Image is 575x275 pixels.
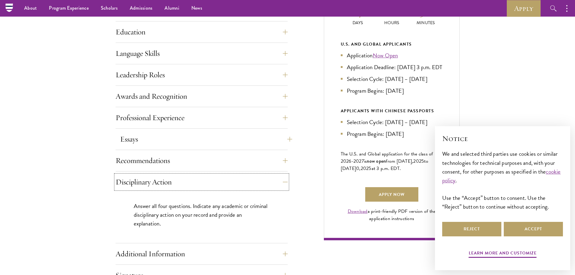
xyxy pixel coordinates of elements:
button: Awards and Recognition [116,89,288,104]
span: from [DATE], [386,158,413,165]
span: at 3 p.m. EDT. [372,165,401,172]
li: Application [341,51,443,60]
span: to [DATE] [341,158,428,172]
button: Professional Experience [116,110,288,125]
a: cookie policy [442,167,561,185]
button: Additional Information [116,247,288,261]
span: 5 [369,165,371,172]
span: 7 [362,158,364,165]
button: Leadership Roles [116,68,288,82]
button: Learn more and customize [469,249,537,259]
div: a print-friendly PDF version of the application instructions [341,208,443,222]
button: Education [116,25,288,39]
p: Minutes [409,20,443,26]
button: Recommendations [116,153,288,168]
a: Apply Now [365,187,418,202]
span: now open [367,158,386,165]
span: , [359,165,360,172]
p: Hours [375,20,409,26]
span: -202 [352,158,362,165]
span: 6 [349,158,351,165]
a: Now Open [373,51,398,60]
div: We and selected third parties use cookies or similar technologies for technical purposes and, wit... [442,149,563,211]
li: Selection Cycle: [DATE] – [DATE] [341,75,443,83]
p: Days [341,20,375,26]
span: 202 [361,165,369,172]
button: Disciplinary Action [116,175,288,189]
p: Answer all four questions. Indicate any academic or criminal disciplinary action on your record a... [134,202,270,228]
span: 202 [413,158,421,165]
span: is [364,158,367,165]
button: Language Skills [116,46,288,61]
li: Application Deadline: [DATE] 3 p.m. EDT [341,63,443,72]
button: Accept [504,222,563,236]
li: Selection Cycle: [DATE] – [DATE] [341,118,443,126]
li: Program Begins: [DATE] [341,86,443,95]
button: Essays [120,132,292,146]
span: 0 [356,165,359,172]
li: Program Begins: [DATE] [341,130,443,138]
a: Download [348,208,368,215]
span: The U.S. and Global application for the class of 202 [341,150,433,165]
div: U.S. and Global Applicants [341,40,443,48]
h2: Notice [442,133,563,144]
div: APPLICANTS WITH CHINESE PASSPORTS [341,107,443,115]
span: 5 [421,158,424,165]
button: Reject [442,222,501,236]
